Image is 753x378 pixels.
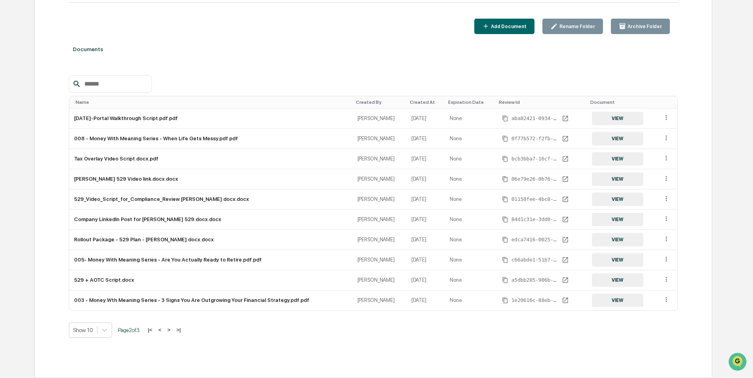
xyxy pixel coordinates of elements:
span: 01150fee-4bc8-4c53-926f-a3f07670f242 [512,196,559,202]
td: [PERSON_NAME] [353,109,407,129]
td: [PERSON_NAME] [353,250,407,270]
button: VIEW [592,273,643,287]
button: Archive Folder [611,19,670,34]
td: [DATE]-Portal Walkthrough Script.pdf.pdf [69,109,353,129]
div: Toggle SortBy [590,99,654,105]
a: 🖐️Preclearance [5,97,54,111]
a: View Review [561,174,570,184]
td: None [445,270,495,290]
span: 1e20616c-88eb-4a43-a014-ecddb24c3aca [512,297,559,304]
button: Copy Id [500,275,510,285]
button: Copy Id [500,195,510,204]
a: View Review [561,134,570,143]
button: VIEW [592,253,643,267]
button: Copy Id [500,215,510,224]
a: View Review [561,296,570,305]
td: Rollout Package - 529 Plan - [PERSON_NAME].docx.docx [69,230,353,250]
button: Copy Id [500,174,510,184]
span: a5dbb285-906b-44f5-9082-5f0ab9c99729 [512,277,559,283]
td: None [445,189,495,210]
div: 🗄️ [57,101,64,107]
button: |< [146,326,155,333]
td: [DATE] [407,250,445,270]
span: 0f77b572-f2fb-4888-8585-6c0974e91ab9 [512,136,559,142]
div: Start new chat [27,61,130,69]
span: c66abde1-51b7-4350-8f84-9e204e1fd76c [512,257,559,263]
span: Preclearance [16,100,51,108]
button: Add Document [474,19,535,34]
td: [DATE] [407,210,445,230]
td: None [445,129,495,149]
div: Toggle SortBy [76,99,350,105]
a: 🗄️Attestations [54,97,101,111]
button: Copy Id [500,255,510,265]
button: VIEW [592,233,643,246]
a: View Review [561,255,570,265]
td: 008 - Money With Meaning Series - When Life Gets Messy.pdf.pdf [69,129,353,149]
td: [DATE] [407,149,445,169]
div: Add Document [489,24,527,29]
a: View Review [561,154,570,164]
div: Toggle SortBy [499,99,584,105]
div: 🖐️ [8,101,14,107]
a: View Review [561,114,570,123]
div: Toggle SortBy [356,99,403,105]
button: Copy Id [500,235,510,244]
td: 529_Video_Script_for_Compliance_Review [PERSON_NAME].docx.docx [69,189,353,210]
iframe: Open customer support [728,352,749,373]
span: edca7416-0025-45fe-a73d-183d7b784c05 [512,237,559,243]
button: VIEW [592,294,643,307]
td: 529 + AOTC Script.docx [69,270,353,290]
span: 84d1c31e-3dd0-4a8d-9a63-5cba4334b57f [512,216,559,223]
div: Toggle SortBy [410,99,442,105]
td: [PERSON_NAME] [353,149,407,169]
button: > [165,326,173,333]
button: VIEW [592,112,643,125]
td: [PERSON_NAME] [353,210,407,230]
button: < [156,326,164,333]
div: We're available if you need us! [27,69,100,75]
td: None [445,109,495,129]
span: Page 2 of 3 [118,327,140,333]
button: VIEW [592,152,643,166]
td: None [445,210,495,230]
p: How can we help? [8,17,144,29]
span: Attestations [65,100,98,108]
td: None [445,169,495,189]
td: [PERSON_NAME] [353,290,407,310]
button: Rename Folder [542,19,603,34]
a: View Review [561,195,570,204]
span: Data Lookup [16,115,50,123]
td: None [445,290,495,310]
td: Tax Overlay Video Script.docx.pdf [69,149,353,169]
td: [DATE] [407,270,445,290]
td: [DATE] [407,290,445,310]
div: Documents [69,38,678,60]
div: Rename Folder [558,24,595,29]
td: None [445,149,495,169]
button: VIEW [592,193,643,206]
div: Archive Folder [626,24,662,29]
span: aba82421-0934-45af-8fdb-41a74b207f5f [512,115,559,122]
a: 🔎Data Lookup [5,112,53,126]
span: 06e79e26-0b76-40f6-8867-7f275e6aeee8 [512,176,559,182]
td: [PERSON_NAME] [353,230,407,250]
button: VIEW [592,172,643,186]
td: None [445,230,495,250]
button: Copy Id [500,154,510,164]
td: 005- Money With Meaning Series - Are You Actually Ready to Retire.pdf.pdf [69,250,353,270]
td: [DATE] [407,189,445,210]
span: Pylon [79,134,96,140]
a: View Review [561,275,570,285]
div: 🔎 [8,116,14,122]
td: [PERSON_NAME] [353,189,407,210]
button: VIEW [592,213,643,226]
button: Copy Id [500,134,510,143]
button: VIEW [592,132,643,145]
td: [PERSON_NAME] [353,270,407,290]
a: View Review [561,235,570,244]
a: View Review [561,215,570,224]
span: bcb3bba7-16cf-4cd5-9b52-6e052b4e2238 [512,156,559,162]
